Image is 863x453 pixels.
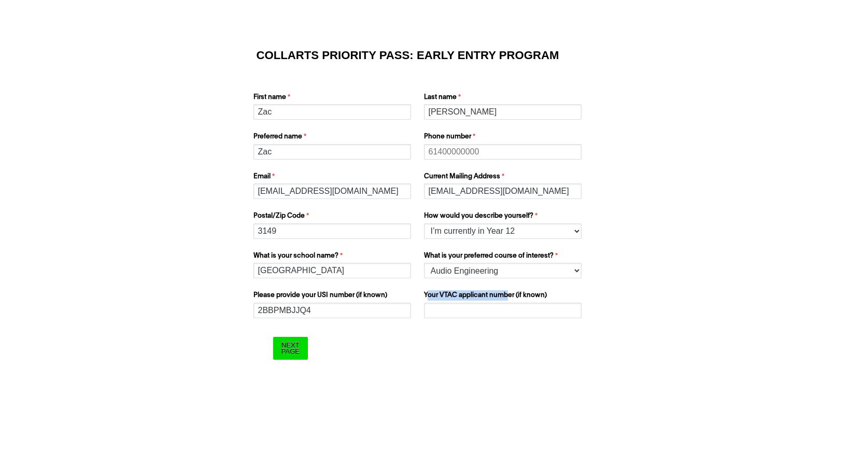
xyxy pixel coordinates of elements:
label: Please provide your USI number (if known) [253,290,414,303]
input: Preferred name [253,144,411,160]
label: Preferred name [253,132,414,144]
input: Postal/Zip Code [253,223,411,239]
input: Next Page [273,337,308,359]
input: What is your school name? [253,263,411,278]
select: How would you describe yourself? [424,223,582,239]
label: What is your school name? [253,251,414,263]
input: Last name [424,104,582,120]
label: Postal/Zip Code [253,211,414,223]
label: Current Mailing Address [424,172,584,184]
input: Please provide your USI number (if known) [253,303,411,318]
label: Last name [424,92,584,105]
label: What is your preferred course of interest? [424,251,584,263]
h1: COLLARTS PRIORITY PASS: EARLY ENTRY PROGRAM [257,50,607,61]
input: Your VTAC applicant number (if known) [424,303,582,318]
label: Your VTAC applicant number (if known) [424,290,584,303]
label: How would you describe yourself? [424,211,584,223]
input: First name [253,104,411,120]
label: First name [253,92,414,105]
label: Phone number [424,132,584,144]
select: What is your preferred course of interest? [424,263,582,278]
input: Current Mailing Address [424,183,582,199]
input: Email [253,183,411,199]
label: Email [253,172,414,184]
input: Phone number [424,144,582,160]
